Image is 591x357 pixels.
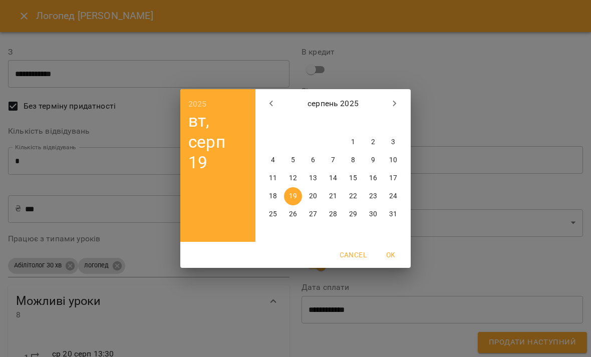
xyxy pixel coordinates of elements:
button: 6 [304,151,322,169]
button: 29 [344,205,362,223]
button: 22 [344,187,362,205]
button: 5 [284,151,302,169]
button: 25 [264,205,282,223]
button: 11 [264,169,282,187]
button: вт, серп 19 [188,111,239,173]
p: 20 [309,191,317,201]
span: сб [364,118,382,128]
p: 27 [309,209,317,219]
button: 20 [304,187,322,205]
p: 2 [371,137,375,147]
button: 31 [384,205,402,223]
button: 4 [264,151,282,169]
button: 30 [364,205,382,223]
p: 3 [391,137,395,147]
button: 21 [324,187,342,205]
button: 23 [364,187,382,205]
p: 31 [389,209,397,219]
button: 7 [324,151,342,169]
button: 15 [344,169,362,187]
button: 28 [324,205,342,223]
p: 21 [329,191,337,201]
button: 2 [364,133,382,151]
span: вт [284,118,302,128]
p: 19 [289,191,297,201]
p: 7 [331,155,335,165]
button: 14 [324,169,342,187]
p: 24 [389,191,397,201]
span: Cancel [340,249,367,261]
span: пт [344,118,362,128]
button: 8 [344,151,362,169]
p: 13 [309,173,317,183]
button: 1 [344,133,362,151]
button: 26 [284,205,302,223]
p: 22 [349,191,357,201]
p: 9 [371,155,375,165]
p: 4 [271,155,275,165]
button: OK [375,246,407,264]
span: ср [304,118,322,128]
p: 6 [311,155,315,165]
p: 1 [351,137,355,147]
button: 18 [264,187,282,205]
p: 14 [329,173,337,183]
p: 11 [269,173,277,183]
span: чт [324,118,342,128]
p: 8 [351,155,355,165]
button: 16 [364,169,382,187]
button: 17 [384,169,402,187]
p: 18 [269,191,277,201]
p: 29 [349,209,357,219]
p: 17 [389,173,397,183]
p: 15 [349,173,357,183]
button: 3 [384,133,402,151]
button: 10 [384,151,402,169]
p: 28 [329,209,337,219]
p: 5 [291,155,295,165]
p: 16 [369,173,377,183]
button: 2025 [188,97,207,111]
button: 12 [284,169,302,187]
p: 30 [369,209,377,219]
span: пн [264,118,282,128]
span: нд [384,118,402,128]
button: 9 [364,151,382,169]
p: 10 [389,155,397,165]
button: 27 [304,205,322,223]
p: 23 [369,191,377,201]
p: 25 [269,209,277,219]
span: OK [379,249,403,261]
button: 19 [284,187,302,205]
p: 26 [289,209,297,219]
p: 12 [289,173,297,183]
p: серпень 2025 [283,98,383,110]
button: 24 [384,187,402,205]
button: Cancel [336,246,371,264]
button: 13 [304,169,322,187]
